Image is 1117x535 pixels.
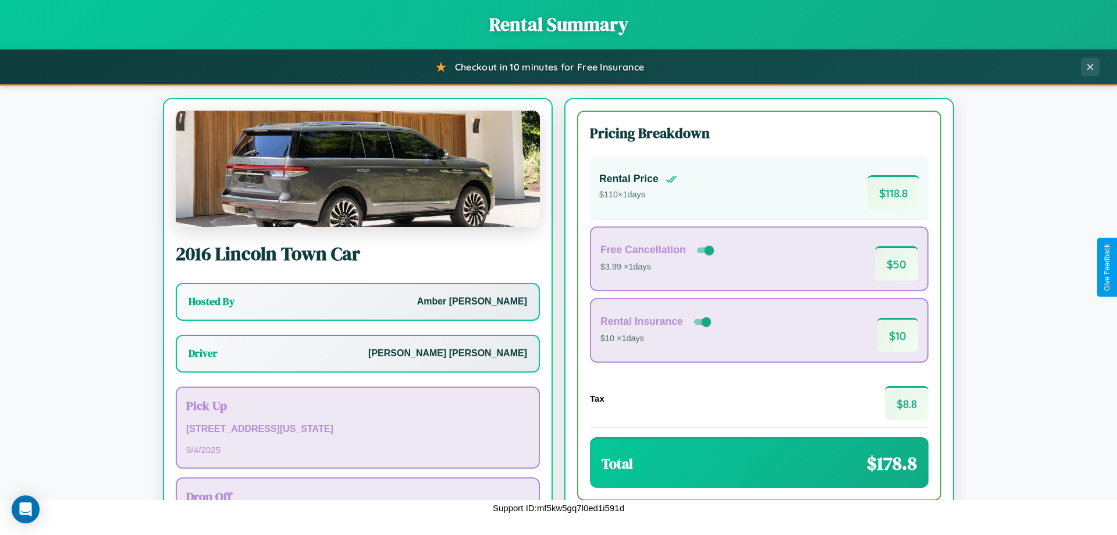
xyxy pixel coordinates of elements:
[186,442,529,458] p: 9 / 4 / 2025
[186,488,529,505] h3: Drop Off
[602,454,633,473] h3: Total
[176,241,540,267] h2: 2016 Lincoln Town Car
[600,260,716,275] p: $3.99 × 1 days
[875,246,918,281] span: $ 50
[493,500,624,516] p: Support ID: mf5kw5gq7l0ed1i591d
[417,293,527,310] p: Amber [PERSON_NAME]
[455,61,644,73] span: Checkout in 10 minutes for Free Insurance
[867,451,917,476] span: $ 178.8
[188,346,218,360] h3: Driver
[599,187,677,203] p: $ 110 × 1 days
[368,345,527,362] p: [PERSON_NAME] [PERSON_NAME]
[590,394,604,403] h4: Tax
[176,111,540,227] img: Lincoln Town Car
[600,331,713,346] p: $10 × 1 days
[186,397,529,414] h3: Pick Up
[590,123,929,143] h3: Pricing Breakdown
[12,495,40,523] div: Open Intercom Messenger
[188,295,234,309] h3: Hosted By
[1103,244,1111,291] div: Give Feedback
[877,318,918,352] span: $ 10
[599,173,659,185] h4: Rental Price
[885,386,929,420] span: $ 8.8
[600,244,686,256] h4: Free Cancellation
[186,421,529,438] p: [STREET_ADDRESS][US_STATE]
[600,316,683,328] h4: Rental Insurance
[12,12,1105,37] h1: Rental Summary
[867,175,919,210] span: $ 118.8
